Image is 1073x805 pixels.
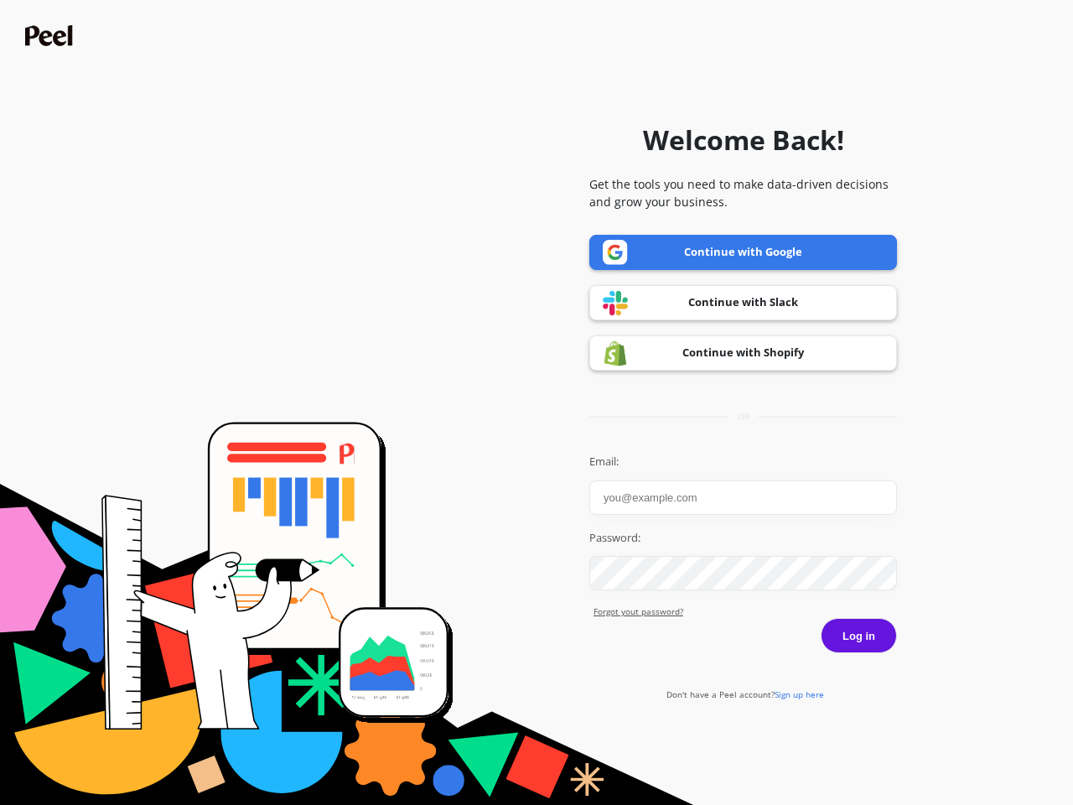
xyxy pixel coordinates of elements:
[666,688,824,700] a: Don't have a Peel account?Sign up here
[603,290,628,316] img: Slack logo
[589,454,897,470] label: Email:
[589,480,897,515] input: you@example.com
[603,240,628,265] img: Google logo
[594,605,897,618] a: Forgot yout password?
[589,410,897,423] div: or
[821,618,897,653] button: Log in
[589,285,897,320] a: Continue with Slack
[589,175,897,210] p: Get the tools you need to make data-driven decisions and grow your business.
[775,688,824,700] span: Sign up here
[589,235,897,270] a: Continue with Google
[603,340,628,366] img: Shopify logo
[25,25,77,46] img: Peel
[589,335,897,371] a: Continue with Shopify
[643,120,844,160] h1: Welcome Back!
[589,530,897,547] label: Password:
